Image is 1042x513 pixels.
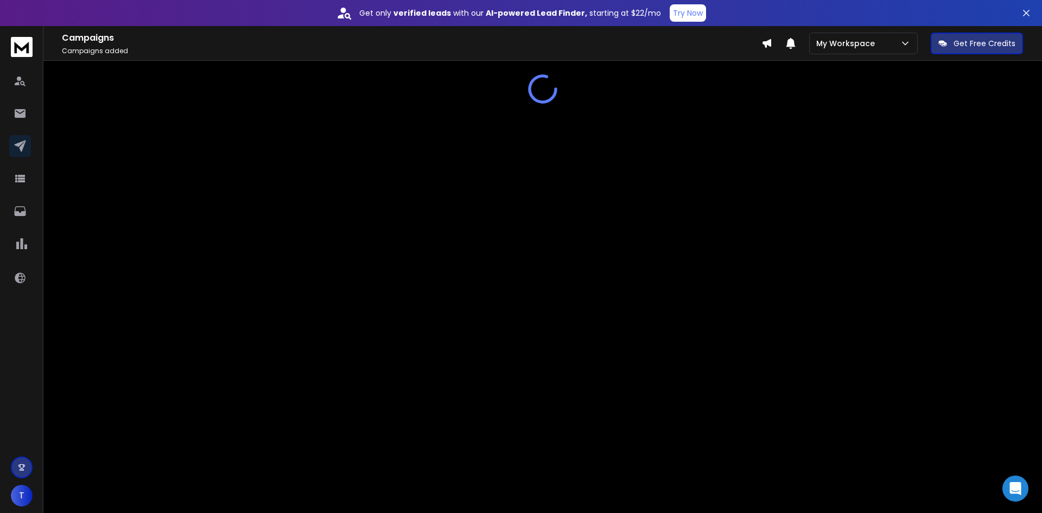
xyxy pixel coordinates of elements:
[931,33,1023,54] button: Get Free Credits
[670,4,706,22] button: Try Now
[954,38,1015,49] p: Get Free Credits
[359,8,661,18] p: Get only with our starting at $22/mo
[673,8,703,18] p: Try Now
[62,47,761,55] p: Campaigns added
[11,485,33,506] button: T
[393,8,451,18] strong: verified leads
[486,8,587,18] strong: AI-powered Lead Finder,
[11,37,33,57] img: logo
[62,31,761,45] h1: Campaigns
[1002,476,1028,502] div: Open Intercom Messenger
[816,38,879,49] p: My Workspace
